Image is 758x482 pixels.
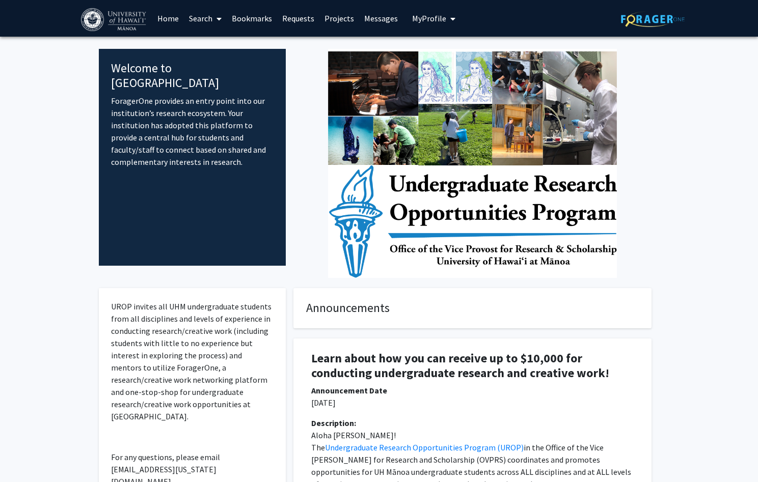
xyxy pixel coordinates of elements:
h4: Announcements [306,301,639,316]
div: Description: [311,417,634,429]
a: Home [152,1,184,36]
p: Aloha [PERSON_NAME]! [311,429,634,441]
span: My Profile [412,13,446,23]
a: Messages [359,1,403,36]
a: Search [184,1,227,36]
p: ForagerOne provides an entry point into our institution’s research ecosystem. Your institution ha... [111,95,274,168]
img: University of Hawaiʻi at Mānoa Logo [81,8,148,31]
a: Bookmarks [227,1,277,36]
img: ForagerOne Logo [621,11,685,27]
h1: Learn about how you can receive up to $10,000 for conducting undergraduate research and creative ... [311,351,634,381]
a: Requests [277,1,319,36]
a: Projects [319,1,359,36]
p: [DATE] [311,396,634,409]
div: Announcement Date [311,384,634,396]
h4: Welcome to [GEOGRAPHIC_DATA] [111,61,274,91]
a: Undergraduate Research Opportunities Program (UROP) [325,442,524,452]
iframe: Chat [8,436,43,474]
img: Cover Image [328,49,617,278]
p: UROP invites all UHM undergraduate students from all disciplines and levels of experience in cond... [111,300,274,422]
